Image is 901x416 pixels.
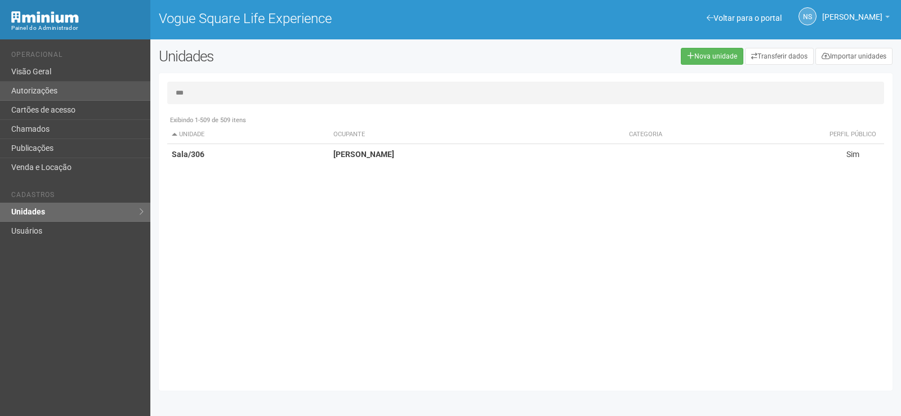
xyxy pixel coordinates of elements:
[167,126,329,144] th: Unidade: activate to sort column descending
[159,48,455,65] h2: Unidades
[846,150,859,159] span: Sim
[822,14,890,23] a: [PERSON_NAME]
[167,115,884,126] div: Exibindo 1-509 de 509 itens
[625,126,822,144] th: Categoria: activate to sort column ascending
[707,14,782,23] a: Voltar para o portal
[11,11,79,23] img: Minium
[329,126,624,144] th: Ocupante: activate to sort column ascending
[815,48,893,65] a: Importar unidades
[172,150,204,159] strong: Sala/306
[745,48,814,65] a: Transferir dados
[799,7,817,25] a: NS
[159,11,518,26] h1: Vogue Square Life Experience
[681,48,743,65] a: Nova unidade
[11,191,142,203] li: Cadastros
[821,126,884,144] th: Perfil público: activate to sort column ascending
[822,2,882,21] span: Nicolle Silva
[11,23,142,33] div: Painel do Administrador
[11,51,142,62] li: Operacional
[333,150,394,159] strong: [PERSON_NAME]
